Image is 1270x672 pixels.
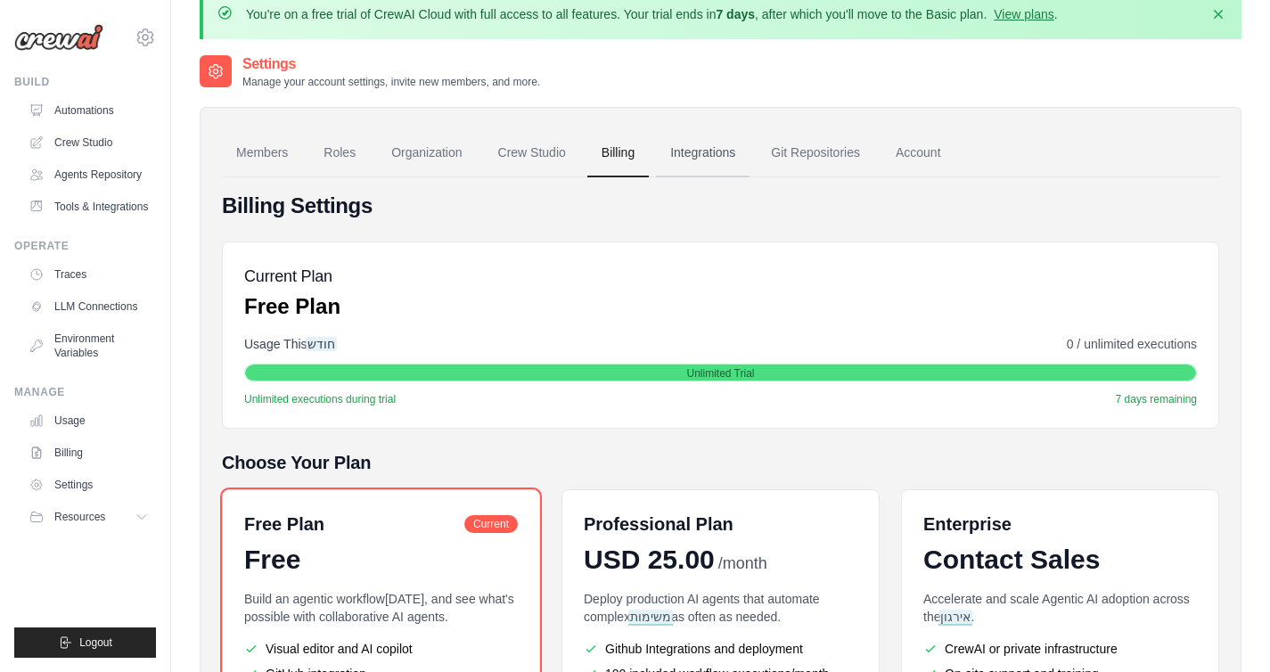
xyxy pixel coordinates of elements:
a: Crew Studio [21,128,156,157]
a: Settings [21,471,156,499]
li: Visual editor and AI copilot [244,640,518,658]
p: Free Plan [244,292,340,321]
a: LLM Connections [21,292,156,321]
a: Usage [21,406,156,435]
a: Account [881,129,955,177]
div: Free [244,544,518,576]
li: CrewAI or private infrastructure [923,640,1197,658]
h6: Professional Plan [584,512,733,537]
div: Build [14,75,156,89]
span: Current [464,515,518,533]
a: Automations [21,96,156,125]
p: Build an agentic workflow , and see what's possible with collaborative AI agents. [244,590,518,626]
div: Contact Sales [923,544,1197,576]
span: Logout [79,635,112,650]
img: Logo [14,24,103,51]
a: Roles [309,129,370,177]
p: Deploy production AI agents that automate complex as often as needed. [584,590,857,626]
span: 7 days remaining [1116,392,1197,406]
div: Operate [14,239,156,253]
button: Resources [21,503,156,531]
a: Organization [377,129,476,177]
a: Agents Repository [21,160,156,189]
h5: Choose Your Plan [222,450,1219,475]
button: Logout [14,627,156,658]
h5: Current Plan [244,264,340,289]
a: Crew Studio [484,129,580,177]
a: Members [222,129,302,177]
h4: Billing Settings [222,192,1219,220]
h6: Enterprise [923,512,1197,537]
li: Github Integrations and deployment [584,640,857,658]
a: Tools & Integrations [21,193,156,221]
a: Billing [21,438,156,467]
h6: Free Plan [244,512,324,537]
a: Integrations [656,129,750,177]
a: Environment Variables [21,324,156,367]
span: /month [718,552,767,576]
span: Usage This [244,335,335,353]
span: USD 25.00 [584,544,715,576]
p: Accelerate and scale Agentic AI adoption across the . [923,590,1197,626]
a: Git Repositories [757,129,874,177]
strong: 7 days [716,7,755,21]
a: Traces [21,260,156,289]
p: You're on a free trial of CrewAI Cloud with full access to all features. Your trial ends in , aft... [246,5,1058,23]
span: Unlimited Trial [686,366,754,381]
span: Unlimited executions during trial [244,392,396,406]
p: Manage your account settings, invite new members, and more. [242,75,540,89]
span: Resources [54,510,105,524]
a: View plans [994,7,1053,21]
span: 0 / unlimited executions [1067,335,1197,353]
a: Billing [587,129,649,177]
h2: Settings [242,53,540,75]
div: Manage [14,385,156,399]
